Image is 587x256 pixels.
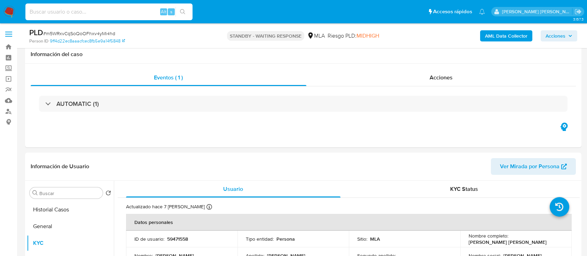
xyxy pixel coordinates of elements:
[31,163,89,170] h1: Información de Usuario
[32,190,38,196] button: Buscar
[546,30,565,41] span: Acciones
[170,8,172,15] span: s
[126,214,572,231] th: Datos personales
[357,32,379,40] span: MIDHIGH
[500,158,559,175] span: Ver Mirada por Persona
[50,38,125,44] a: 9ff4d22ec8aaacfcec8fb5e9a14f5848
[167,236,188,242] p: 59471558
[43,30,115,37] span: # m5WRxvCqSoQoOFhxv4yMi4hd
[39,96,568,112] div: AUTOMATIC (1)
[31,51,576,58] h1: Información del caso
[161,8,166,15] span: Alt
[56,100,99,108] h3: AUTOMATIC (1)
[491,158,576,175] button: Ver Mirada por Persona
[246,236,274,242] p: Tipo entidad :
[480,30,532,41] button: AML Data Collector
[25,7,193,16] input: Buscar usuario o caso...
[357,236,367,242] p: Sitio :
[502,8,572,15] p: lucia.neglia@mercadolibre.com
[276,236,295,242] p: Persona
[307,32,325,40] div: MLA
[223,185,243,193] span: Usuario
[541,30,577,41] button: Acciones
[126,203,205,210] p: Actualizado hace 7 [PERSON_NAME]
[430,73,453,82] span: Acciones
[574,8,582,15] a: Salir
[27,235,114,251] button: KYC
[29,27,43,38] b: PLD
[485,30,527,41] b: AML Data Collector
[134,236,164,242] p: ID de usuario :
[479,9,485,15] a: Notificaciones
[469,233,508,239] p: Nombre completo :
[328,32,379,40] span: Riesgo PLD:
[370,236,380,242] p: MLA
[154,73,183,82] span: Eventos ( 1 )
[27,201,114,218] button: Historial Casos
[450,185,478,193] span: KYC Status
[227,31,304,41] p: STANDBY - WAITING RESPONSE
[175,7,190,17] button: search-icon
[105,190,111,198] button: Volver al orden por defecto
[469,239,547,245] p: [PERSON_NAME] [PERSON_NAME]
[433,8,472,15] span: Accesos rápidos
[39,190,100,196] input: Buscar
[27,218,114,235] button: General
[29,38,48,44] b: Person ID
